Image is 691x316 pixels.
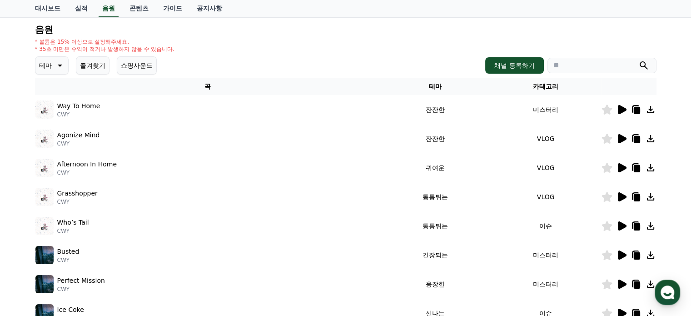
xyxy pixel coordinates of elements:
[35,159,54,177] img: music
[485,57,543,74] button: 채널 등록하기
[491,78,601,95] th: 카테고리
[57,276,105,286] p: Perfect Mission
[57,189,98,198] p: Grasshopper
[83,255,94,262] span: 대화
[35,130,54,148] img: music
[57,227,89,235] p: CWY
[57,160,117,169] p: Afternoon In Home
[35,38,175,45] p: * 볼륨은 15% 이상으로 설정해주세요.
[380,241,491,270] td: 긴장되는
[491,95,601,124] td: 미스터리
[35,78,380,95] th: 곡
[57,140,100,147] p: CWY
[57,101,100,111] p: Way To Home
[57,247,80,256] p: Busted
[57,218,89,227] p: Who’s Tail
[140,254,151,261] span: 설정
[3,241,60,263] a: 홈
[380,95,491,124] td: 잔잔한
[380,211,491,241] td: 통통튀는
[380,153,491,182] td: 귀여운
[491,153,601,182] td: VLOG
[380,124,491,153] td: 잔잔한
[491,270,601,299] td: 미스터리
[57,169,117,176] p: CWY
[35,275,54,293] img: music
[117,56,157,75] button: 쇼핑사운드
[57,111,100,118] p: CWY
[39,59,52,72] p: 테마
[29,254,34,261] span: 홈
[491,241,601,270] td: 미스터리
[491,211,601,241] td: 이슈
[35,100,54,119] img: music
[117,241,174,263] a: 설정
[380,78,491,95] th: 테마
[35,188,54,206] img: music
[380,270,491,299] td: 웅장한
[35,56,69,75] button: 테마
[57,286,105,293] p: CWY
[57,305,84,315] p: Ice Coke
[57,256,80,264] p: CWY
[491,124,601,153] td: VLOG
[35,246,54,264] img: music
[491,182,601,211] td: VLOG
[35,45,175,53] p: * 35초 미만은 수익이 적거나 발생하지 않을 수 있습니다.
[76,56,109,75] button: 즐겨찾기
[57,130,100,140] p: Agonize Mind
[380,182,491,211] td: 통통튀는
[57,198,98,206] p: CWY
[35,25,656,35] h4: 음원
[60,241,117,263] a: 대화
[35,217,54,235] img: music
